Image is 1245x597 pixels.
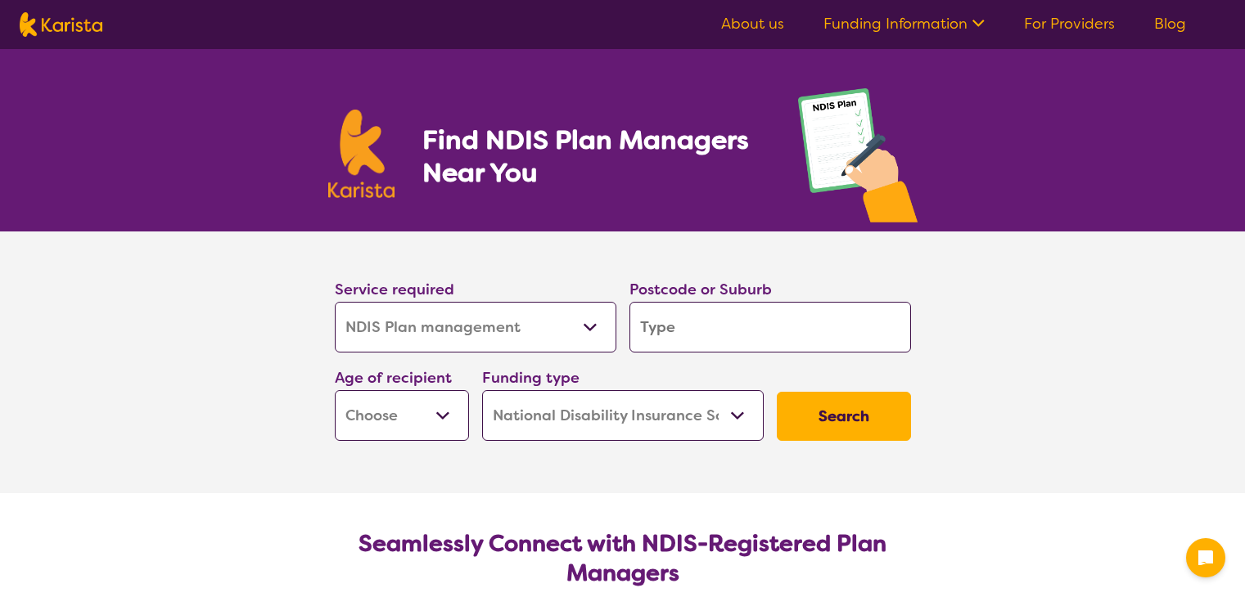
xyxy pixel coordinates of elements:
button: Search [777,392,911,441]
a: Funding Information [823,14,985,34]
label: Funding type [482,368,580,388]
label: Postcode or Suburb [629,280,772,299]
label: Age of recipient [335,368,452,388]
a: About us [721,14,784,34]
img: Karista logo [20,12,102,37]
h1: Find NDIS Plan Managers Near You [422,123,765,189]
a: Blog [1154,14,1186,34]
a: For Providers [1024,14,1115,34]
input: Type [629,302,911,352]
img: plan-management [798,88,918,231]
img: Karista logo [328,110,395,198]
h2: Seamlessly Connect with NDIS-Registered Plan Managers [348,529,898,588]
label: Service required [335,280,454,299]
